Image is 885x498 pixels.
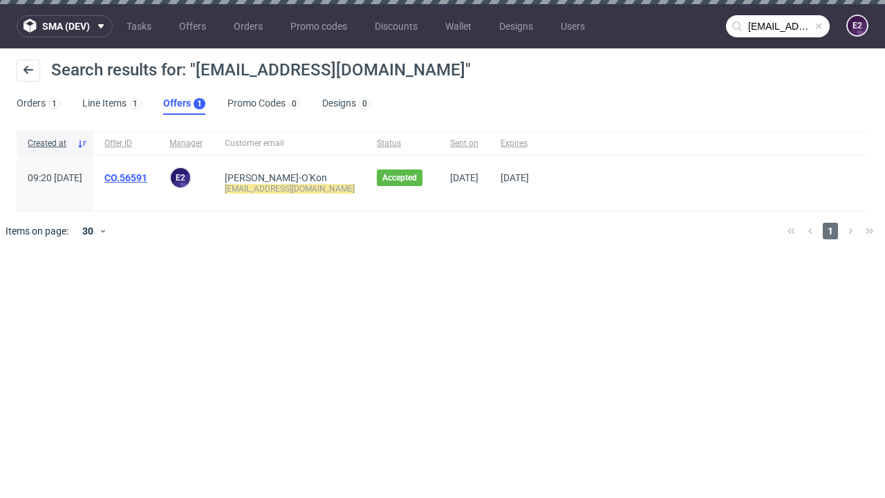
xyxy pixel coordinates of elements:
a: Promo codes [282,15,355,37]
span: Offer ID [104,138,147,149]
div: 1 [197,99,202,109]
div: 1 [133,99,138,109]
div: 30 [74,221,99,241]
span: 09:20 [DATE] [28,172,82,183]
a: Wallet [437,15,480,37]
a: Offers [171,15,214,37]
div: 0 [362,99,367,109]
span: Expires [501,138,529,149]
a: Tasks [118,15,160,37]
span: [DATE] [501,172,529,183]
span: Manager [169,138,203,149]
a: Promo Codes0 [227,93,300,115]
a: Designs0 [322,93,371,115]
mark: [EMAIL_ADDRESS][DOMAIN_NAME] [225,184,355,194]
span: sma (dev) [42,21,90,31]
a: [PERSON_NAME]-O'Kon [225,172,327,183]
a: Orders1 [17,93,60,115]
button: sma (dev) [17,15,113,37]
a: CO.56591 [104,172,147,183]
figcaption: e2 [848,16,867,35]
div: 0 [292,99,297,109]
div: 1 [52,99,57,109]
span: Status [377,138,428,149]
span: Accepted [382,172,417,183]
a: Discounts [366,15,426,37]
figcaption: e2 [171,168,190,187]
span: 1 [823,223,838,239]
span: Created at [28,138,71,149]
span: [DATE] [450,172,478,183]
a: Line Items1 [82,93,141,115]
a: Users [552,15,593,37]
a: Orders [225,15,271,37]
span: Sent on [450,138,478,149]
a: Offers1 [163,93,205,115]
a: Designs [491,15,541,37]
span: Search results for: "[EMAIL_ADDRESS][DOMAIN_NAME]" [51,60,471,80]
span: Customer email [225,138,355,149]
span: Items on page: [6,224,68,238]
